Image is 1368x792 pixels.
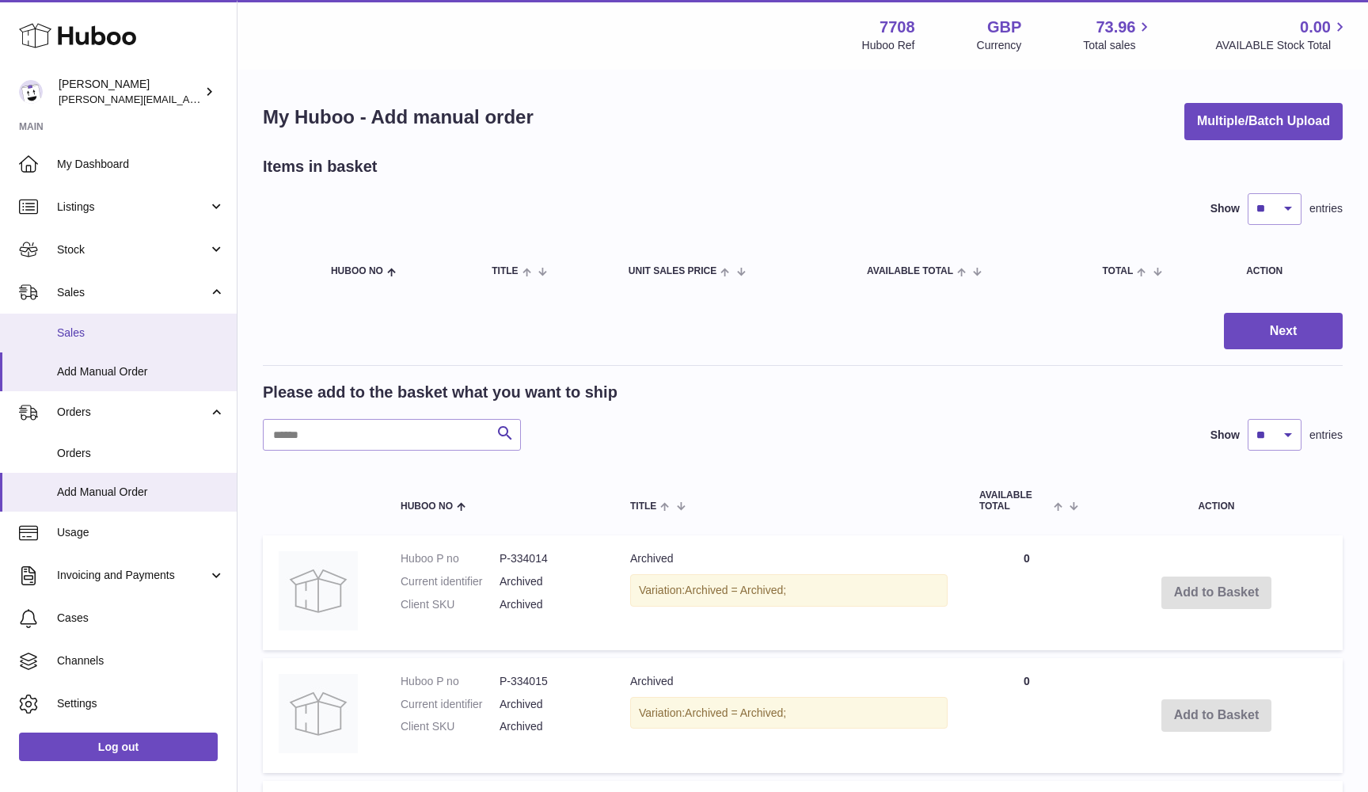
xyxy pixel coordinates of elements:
dt: Current identifier [401,697,500,712]
div: Currency [977,38,1022,53]
span: Title [630,501,656,512]
div: Huboo Ref [862,38,915,53]
dd: Archived [500,597,598,612]
span: 73.96 [1096,17,1135,38]
td: 0 [963,535,1090,650]
a: Log out [19,733,218,761]
span: Total [1102,266,1133,276]
span: [PERSON_NAME][EMAIL_ADDRESS][DOMAIN_NAME] [59,93,317,105]
dt: Current identifier [401,574,500,589]
div: Action [1246,266,1327,276]
span: Unit Sales Price [629,266,716,276]
div: Variation: [630,697,948,729]
span: Settings [57,696,225,711]
a: 73.96 Total sales [1083,17,1153,53]
label: Show [1210,428,1240,443]
span: Title [492,266,518,276]
span: entries [1309,428,1343,443]
a: 0.00 AVAILABLE Stock Total [1215,17,1349,53]
span: Invoicing and Payments [57,568,208,583]
span: Channels [57,653,225,668]
span: entries [1309,201,1343,216]
dt: Client SKU [401,719,500,734]
span: Cases [57,611,225,626]
span: Orders [57,446,225,461]
span: Total sales [1083,38,1153,53]
label: Show [1210,201,1240,216]
img: Archived [279,674,358,753]
td: 0 [963,658,1090,773]
dd: P-334014 [500,551,598,566]
span: AVAILABLE Stock Total [1215,38,1349,53]
div: [PERSON_NAME] [59,77,201,107]
img: Archived [279,551,358,630]
span: Archived = Archived; [685,584,786,596]
span: Orders [57,405,208,420]
strong: GBP [987,17,1021,38]
h1: My Huboo - Add manual order [263,105,534,130]
h2: Please add to the basket what you want to ship [263,382,617,403]
span: Archived = Archived; [685,706,786,719]
dd: Archived [500,697,598,712]
span: Stock [57,242,208,257]
td: Archived [614,535,963,650]
h2: Items in basket [263,156,378,177]
button: Next [1224,313,1343,350]
dt: Client SKU [401,597,500,612]
div: Variation: [630,574,948,607]
span: Sales [57,285,208,300]
strong: 7708 [880,17,915,38]
span: 0.00 [1300,17,1331,38]
span: Sales [57,326,225,341]
span: Add Manual Order [57,364,225,379]
span: Huboo no [401,501,453,512]
th: Action [1090,474,1343,527]
dd: P-334015 [500,674,598,689]
dd: Archived [500,574,598,589]
span: AVAILABLE Total [867,266,953,276]
span: AVAILABLE Total [979,490,1050,511]
span: Add Manual Order [57,485,225,500]
span: Usage [57,525,225,540]
button: Multiple/Batch Upload [1184,103,1343,140]
td: Archived [614,658,963,773]
dt: Huboo P no [401,551,500,566]
img: victor@erbology.co [19,80,43,104]
span: My Dashboard [57,157,225,172]
dd: Archived [500,719,598,734]
span: Huboo no [331,266,383,276]
span: Listings [57,200,208,215]
dt: Huboo P no [401,674,500,689]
